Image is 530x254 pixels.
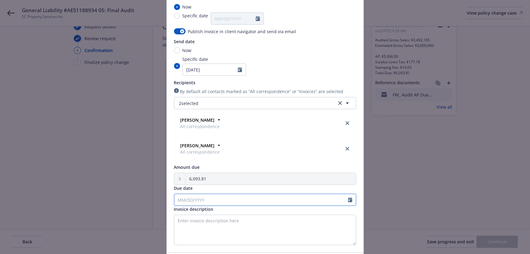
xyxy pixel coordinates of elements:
input: MM/DD/YYYY [211,13,256,24]
a: close [344,145,351,152]
svg: Calendar [238,67,242,72]
input: Specific date [174,13,180,19]
span: Specific date [183,56,246,62]
button: 2selectedclear selection [174,97,356,109]
svg: Calendar [256,16,260,21]
input: Now [174,4,180,10]
span: 2 selected [179,100,199,106]
span: All correspondence [180,149,220,155]
textarea: Enter invoice description here [174,215,356,245]
span: Send date [174,39,195,44]
span: Specific date [183,12,208,19]
input: Specific dateCalendar [174,63,180,69]
input: 0.00 [186,173,356,185]
strong: [PERSON_NAME] [180,117,215,123]
span: Due date [174,185,193,191]
a: clear selection [337,99,344,107]
span: Invoice description [174,206,214,212]
svg: Calendar [348,197,352,202]
a: close [344,120,351,127]
span: Publish invoice in client navigator and send via email [188,28,296,35]
input: Specific dateCalendar [183,64,238,75]
span: Recipients [174,80,196,85]
input: MM/DD/YYYY [174,194,348,206]
span: By default all contacts marked as “All correspondence” or “Invoices” are selected [180,88,344,95]
span: Now [183,47,192,54]
button: Specific date [238,67,242,72]
span: Amount due [174,164,200,170]
strong: [PERSON_NAME] [180,143,215,148]
input: Now [174,47,180,54]
span: Now [183,4,192,10]
span: All correspondence [180,123,220,130]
